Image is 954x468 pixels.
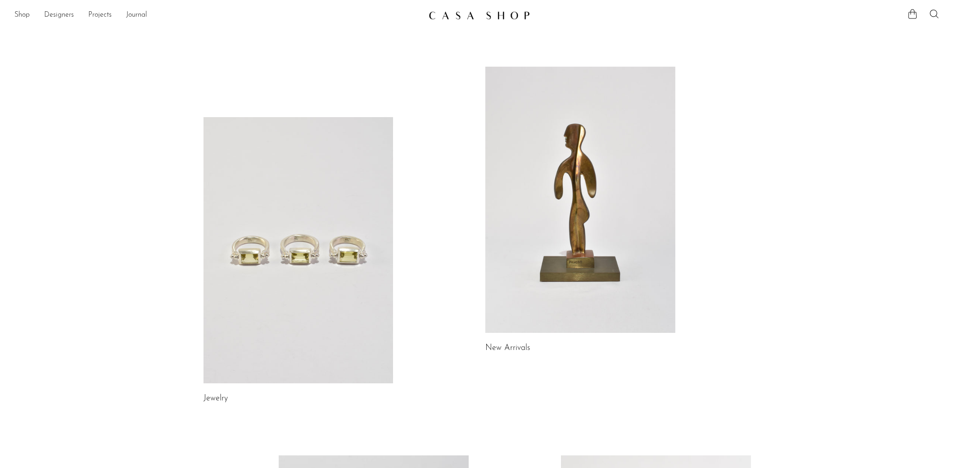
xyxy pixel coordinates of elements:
[14,8,421,23] ul: NEW HEADER MENU
[14,8,421,23] nav: Desktop navigation
[14,9,30,21] a: Shop
[203,395,228,403] a: Jewelry
[485,344,530,352] a: New Arrivals
[126,9,147,21] a: Journal
[44,9,74,21] a: Designers
[88,9,112,21] a: Projects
